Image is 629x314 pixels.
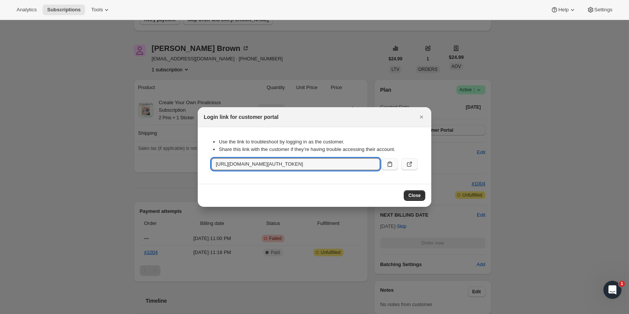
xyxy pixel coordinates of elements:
span: Subscriptions [47,7,81,13]
button: Close [404,190,425,201]
li: Share this link with the customer if they’re having trouble accessing their account. [219,146,418,153]
span: Close [408,192,421,199]
iframe: Intercom live chat [603,281,621,299]
button: Help [546,5,580,15]
span: Settings [594,7,612,13]
span: Analytics [17,7,37,13]
span: Help [558,7,568,13]
button: Tools [87,5,115,15]
button: Subscriptions [43,5,85,15]
h2: Login link for customer portal [204,113,278,121]
span: Tools [91,7,103,13]
button: Close [416,112,427,122]
li: Use the link to troubleshoot by logging in as the customer. [219,138,418,146]
button: Settings [582,5,617,15]
button: Analytics [12,5,41,15]
span: 1 [619,281,625,287]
